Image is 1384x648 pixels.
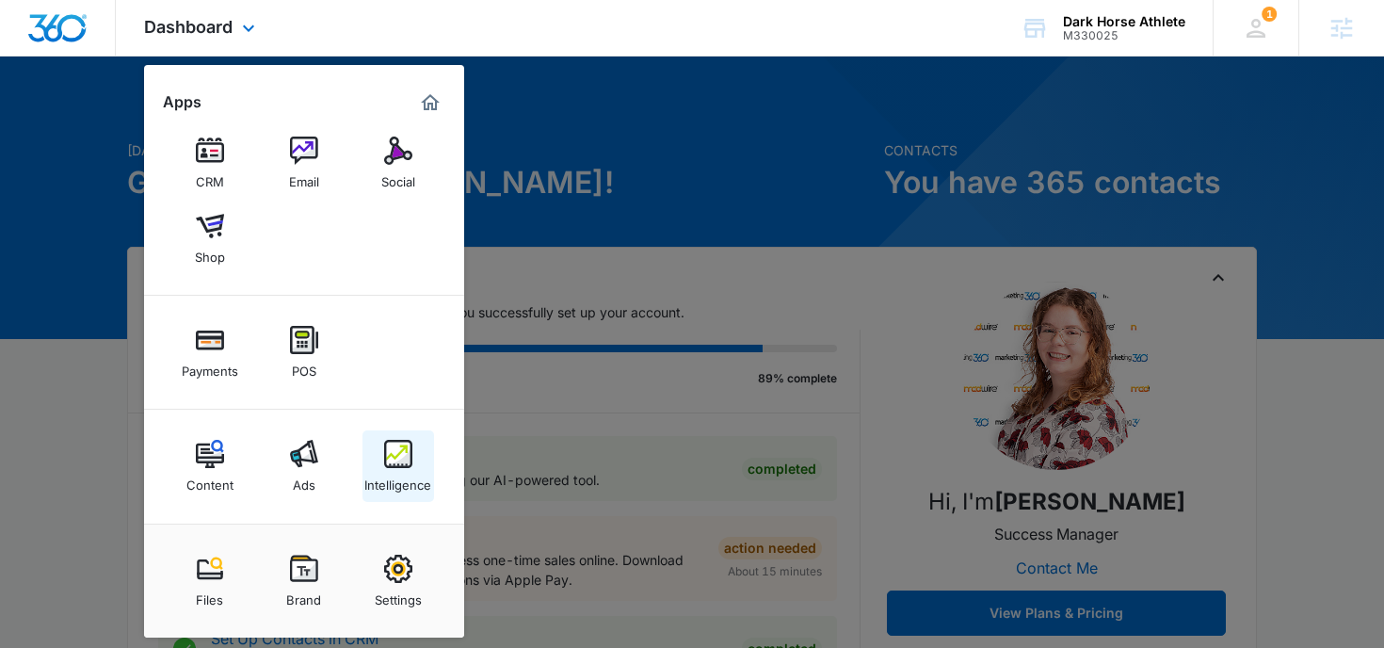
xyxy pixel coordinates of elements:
[72,111,169,123] div: Domain Overview
[1063,14,1185,29] div: account name
[30,49,45,64] img: website_grey.svg
[51,109,66,124] img: tab_domain_overview_orange.svg
[163,93,201,111] h2: Apps
[362,430,434,502] a: Intelligence
[1262,7,1277,22] div: notifications count
[362,127,434,199] a: Social
[174,316,246,388] a: Payments
[144,17,233,37] span: Dashboard
[1262,7,1277,22] span: 1
[196,165,224,189] div: CRM
[292,354,316,379] div: POS
[186,468,233,493] div: Content
[364,468,431,493] div: Intelligence
[268,127,340,199] a: Email
[49,49,207,64] div: Domain: [DOMAIN_NAME]
[375,583,422,607] div: Settings
[286,583,321,607] div: Brand
[268,430,340,502] a: Ads
[30,30,45,45] img: logo_orange.svg
[381,165,415,189] div: Social
[289,165,319,189] div: Email
[196,583,223,607] div: Files
[293,468,315,493] div: Ads
[182,354,238,379] div: Payments
[208,111,317,123] div: Keywords by Traffic
[53,30,92,45] div: v 4.0.24
[174,545,246,617] a: Files
[174,430,246,502] a: Content
[195,240,225,265] div: Shop
[187,109,202,124] img: tab_keywords_by_traffic_grey.svg
[268,316,340,388] a: POS
[415,88,445,118] a: Marketing 360® Dashboard
[174,202,246,274] a: Shop
[1063,29,1185,42] div: account id
[174,127,246,199] a: CRM
[362,545,434,617] a: Settings
[268,545,340,617] a: Brand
